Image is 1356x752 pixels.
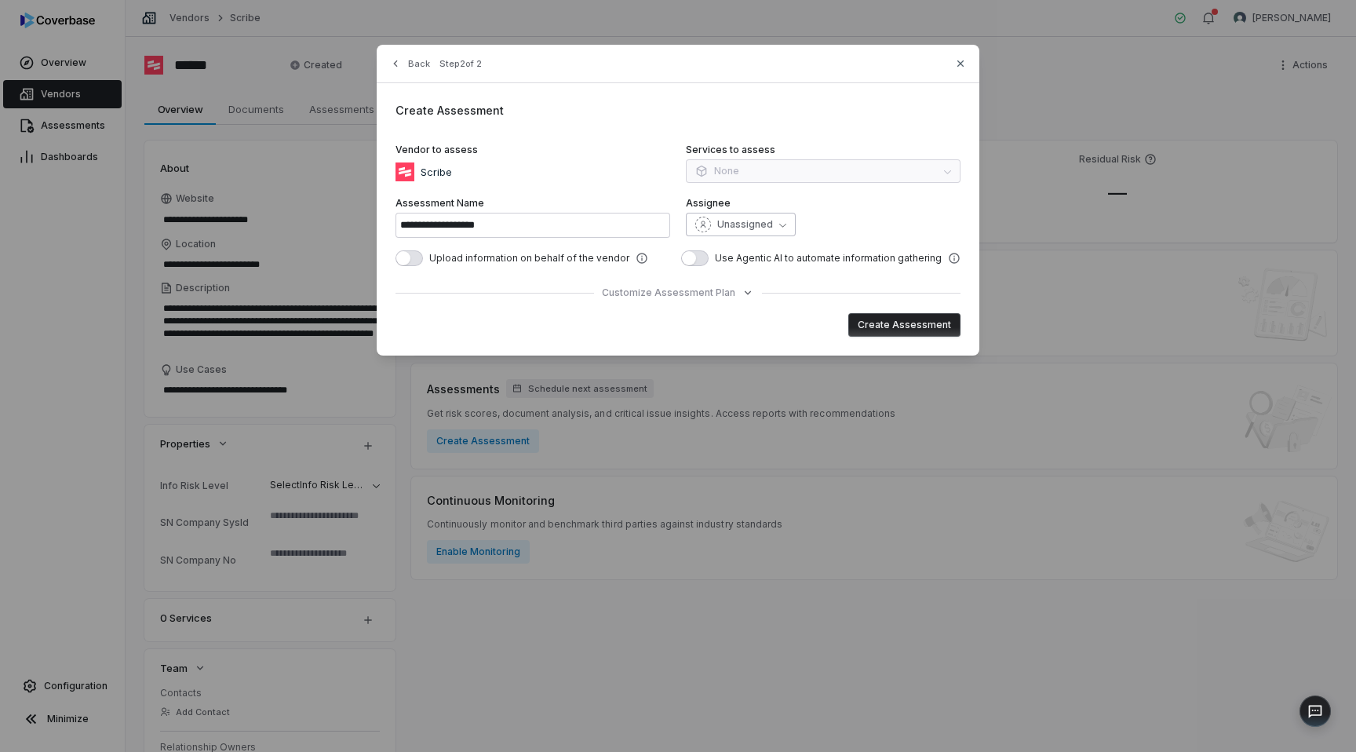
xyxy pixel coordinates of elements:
span: Customize Assessment Plan [602,287,735,299]
span: Create Assessment [395,104,504,117]
button: Customize Assessment Plan [602,287,754,299]
p: Scribe [414,165,452,181]
button: Back [385,49,435,78]
span: Upload information on behalf of the vendor [429,252,629,265]
label: Assignee [686,197,960,210]
span: Unassigned [717,218,773,231]
span: Vendor to assess [395,144,478,156]
label: Services to assess [686,144,960,156]
label: Assessment Name [395,197,670,210]
span: Step 2 of 2 [439,58,482,70]
button: Create Assessment [848,313,960,337]
span: Use Agentic AI to automate information gathering [715,252,942,265]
